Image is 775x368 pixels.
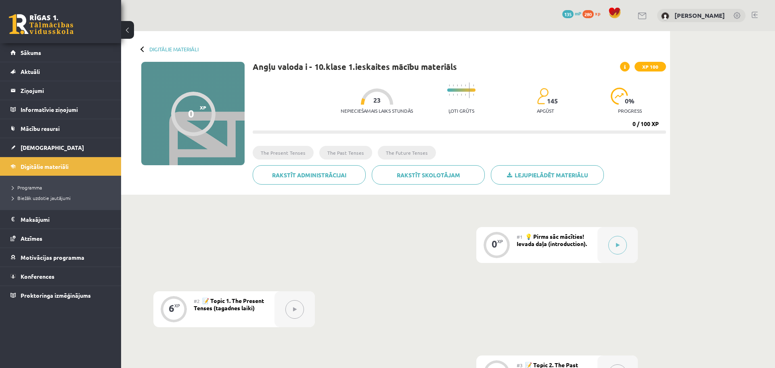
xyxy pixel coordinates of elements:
[611,88,628,105] img: icon-progress-161ccf0a02000e728c5f80fcf4c31c7af3da0e1684b2b1d7c360e028c24a22f1.svg
[461,84,462,86] img: icon-short-line-57e1e144782c952c97e751825c79c345078a6d821885a25fce030b3d8c18986b.svg
[595,10,600,17] span: xp
[378,146,436,160] li: The Future Tenses
[188,107,194,120] div: 0
[465,94,466,96] img: icon-short-line-57e1e144782c952c97e751825c79c345078a6d821885a25fce030b3d8c18986b.svg
[194,298,200,304] span: #2
[497,239,503,244] div: XP
[10,267,111,286] a: Konferences
[253,62,457,71] h1: Angļu valoda i - 10.klase 1.ieskaites mācību materiāls
[582,10,604,17] a: 280 xp
[517,233,587,247] span: 💡 Pirms sāc mācīties! Ievada daļa (introduction).
[562,10,581,17] a: 135 mP
[21,210,111,229] legend: Maksājumi
[341,108,413,114] p: Nepieciešamais laiks stundās
[10,138,111,157] a: [DEMOGRAPHIC_DATA]
[373,97,381,104] span: 23
[21,49,41,56] span: Sākums
[21,235,42,242] span: Atzīmes
[169,305,174,312] div: 6
[674,11,725,19] a: [PERSON_NAME]
[10,210,111,229] a: Maksājumi
[10,62,111,81] a: Aktuāli
[372,165,485,185] a: Rakstīt skolotājam
[582,10,594,18] span: 280
[562,10,574,18] span: 135
[517,233,523,240] span: #1
[10,229,111,248] a: Atzīmes
[21,254,84,261] span: Motivācijas programma
[10,81,111,100] a: Ziņojumi
[547,97,558,105] span: 145
[200,105,206,110] span: XP
[635,62,666,71] span: XP 100
[10,100,111,119] a: Informatīvie ziņojumi
[625,97,635,105] span: 0 %
[575,10,581,17] span: mP
[448,108,474,114] p: Ļoti grūts
[194,297,264,311] span: 📝 Topic 1. The Present Tenses (tagadnes laiki)
[491,165,604,185] a: Lejupielādēt materiālu
[21,144,84,151] span: [DEMOGRAPHIC_DATA]
[461,94,462,96] img: icon-short-line-57e1e144782c952c97e751825c79c345078a6d821885a25fce030b3d8c18986b.svg
[465,84,466,86] img: icon-short-line-57e1e144782c952c97e751825c79c345078a6d821885a25fce030b3d8c18986b.svg
[12,184,42,191] span: Programma
[457,84,458,86] img: icon-short-line-57e1e144782c952c97e751825c79c345078a6d821885a25fce030b3d8c18986b.svg
[473,84,474,86] img: icon-short-line-57e1e144782c952c97e751825c79c345078a6d821885a25fce030b3d8c18986b.svg
[12,194,113,202] a: Biežāk uzdotie jautājumi
[457,94,458,96] img: icon-short-line-57e1e144782c952c97e751825c79c345078a6d821885a25fce030b3d8c18986b.svg
[12,195,71,201] span: Biežāk uzdotie jautājumi
[473,94,474,96] img: icon-short-line-57e1e144782c952c97e751825c79c345078a6d821885a25fce030b3d8c18986b.svg
[253,146,314,160] li: The Present Tenses
[21,100,111,119] legend: Informatīvie ziņojumi
[537,108,554,114] p: apgūst
[21,68,40,75] span: Aktuāli
[10,248,111,267] a: Motivācijas programma
[174,303,180,308] div: XP
[10,43,111,62] a: Sākums
[21,163,69,170] span: Digitālie materiāli
[618,108,642,114] p: progress
[661,12,669,20] img: Māris Kalniņš
[21,273,54,280] span: Konferences
[21,81,111,100] legend: Ziņojumi
[469,82,470,98] img: icon-long-line-d9ea69661e0d244f92f715978eff75569469978d946b2353a9bb055b3ed8787d.svg
[492,240,497,248] div: 0
[10,157,111,176] a: Digitālie materiāli
[253,165,366,185] a: Rakstīt administrācijai
[9,14,73,34] a: Rīgas 1. Tālmācības vidusskola
[537,88,549,105] img: students-c634bb4e5e11cddfef0936a35e636f08e4e9abd3cc4e673bd6f9a4125e45ecb1.svg
[319,146,372,160] li: The Past Tenses
[149,46,199,52] a: Digitālie materiāli
[10,286,111,305] a: Proktoringa izmēģinājums
[21,125,60,132] span: Mācību resursi
[12,184,113,191] a: Programma
[10,119,111,138] a: Mācību resursi
[21,292,91,299] span: Proktoringa izmēģinājums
